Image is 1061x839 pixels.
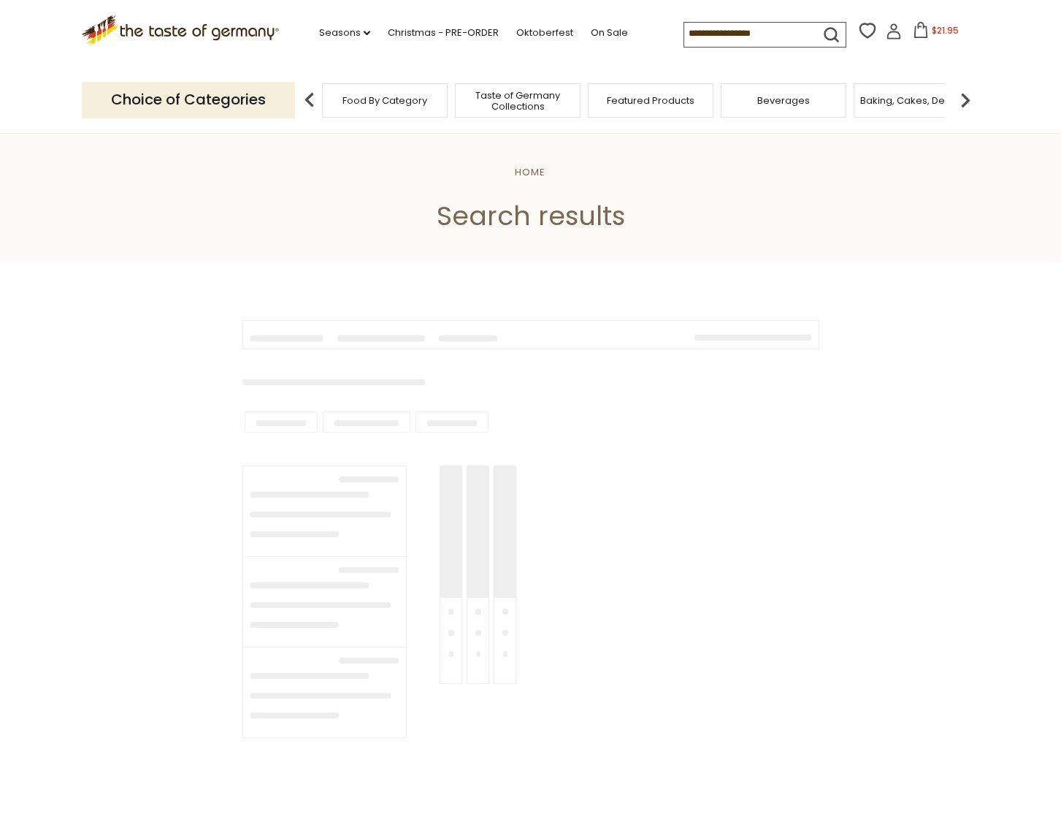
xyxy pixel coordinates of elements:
a: Seasons [319,25,370,41]
a: Food By Category [342,95,427,106]
a: Home [515,165,545,179]
img: previous arrow [295,86,324,115]
a: Featured Products [607,95,694,106]
img: next arrow [951,86,980,115]
a: Oktoberfest [516,25,573,41]
a: Taste of Germany Collections [459,90,576,112]
button: $21.95 [905,22,967,44]
h1: Search results [45,200,1016,232]
span: $21.95 [932,24,959,37]
a: Beverages [757,95,810,106]
a: Christmas - PRE-ORDER [388,25,499,41]
p: Choice of Categories [82,82,295,118]
a: Baking, Cakes, Desserts [860,95,973,106]
a: On Sale [591,25,628,41]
